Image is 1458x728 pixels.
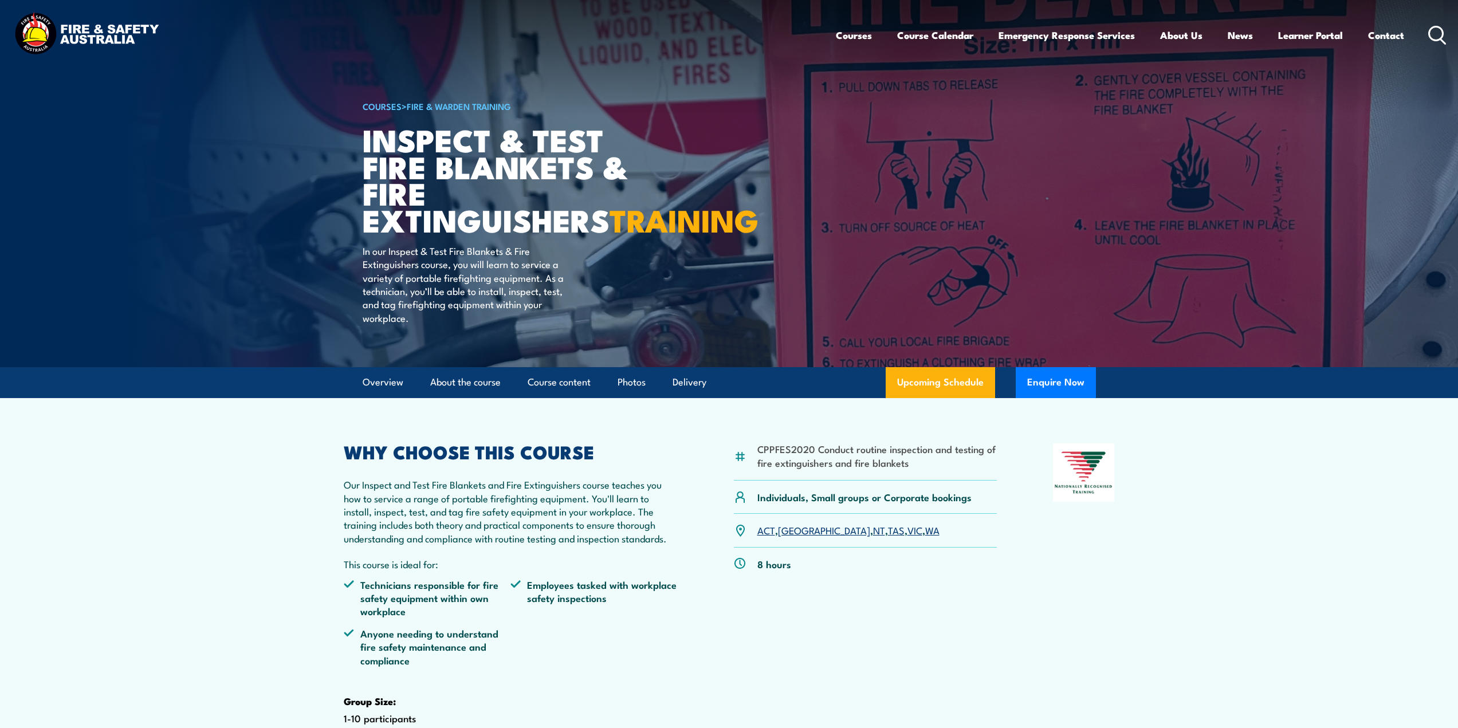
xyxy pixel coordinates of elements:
p: Individuals, Small groups or Corporate bookings [757,490,972,503]
a: NT [873,523,885,537]
h2: WHY CHOOSE THIS COURSE [344,443,678,459]
a: VIC [907,523,922,537]
a: Emergency Response Services [999,20,1135,50]
img: Nationally Recognised Training logo. [1053,443,1115,502]
a: Delivery [673,367,706,398]
a: COURSES [363,100,402,112]
a: ACT [757,523,775,537]
a: [GEOGRAPHIC_DATA] [778,523,870,537]
li: Employees tasked with workplace safety inspections [510,578,678,618]
a: Upcoming Schedule [886,367,995,398]
strong: TRAINING [610,195,759,243]
li: CPPFES2020 Conduct routine inspection and testing of fire extinguishers and fire blankets [757,442,997,469]
p: This course is ideal for: [344,557,678,570]
a: Contact [1368,20,1404,50]
p: , , , , , [757,524,940,537]
li: Anyone needing to understand fire safety maintenance and compliance [344,627,511,667]
a: Overview [363,367,403,398]
a: Learner Portal [1278,20,1343,50]
p: Our Inspect and Test Fire Blankets and Fire Extinguishers course teaches you how to service a ran... [344,478,678,545]
a: About Us [1160,20,1202,50]
li: Technicians responsible for fire safety equipment within own workplace [344,578,511,618]
a: WA [925,523,940,537]
h1: Inspect & Test Fire Blankets & Fire Extinguishers [363,126,646,233]
a: About the course [430,367,501,398]
a: Course Calendar [897,20,973,50]
p: 8 hours [757,557,791,570]
h6: > [363,99,646,113]
a: Courses [836,20,872,50]
button: Enquire Now [1016,367,1096,398]
a: Fire & Warden Training [407,100,511,112]
p: In our Inspect & Test Fire Blankets & Fire Extinguishers course, you will learn to service a vari... [363,244,572,324]
a: News [1228,20,1253,50]
a: TAS [888,523,905,537]
a: Course content [528,367,591,398]
a: Photos [618,367,646,398]
strong: Group Size: [344,694,396,709]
